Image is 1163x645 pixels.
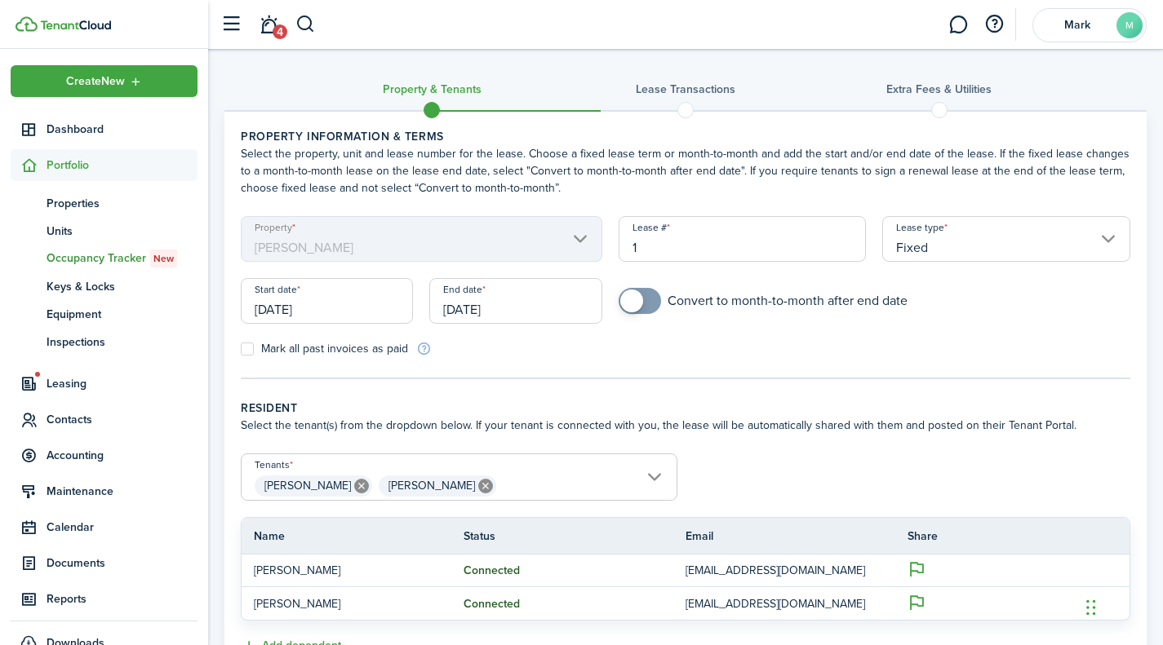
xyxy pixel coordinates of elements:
status: Connected [464,598,520,611]
h3: Lease Transactions [636,81,735,98]
a: Messaging [943,4,974,46]
span: 4 [273,24,287,39]
span: [PERSON_NAME] [264,477,351,494]
input: mm/dd/yyyy [429,278,601,324]
span: Leasing [47,375,198,392]
th: Share [908,528,1130,545]
th: Name [242,528,464,545]
a: Dashboard [11,113,198,145]
p: [PERSON_NAME] [254,562,439,579]
button: Open menu [11,65,198,97]
p: [EMAIL_ADDRESS][DOMAIN_NAME] [686,595,883,612]
span: [PERSON_NAME] [388,477,475,494]
a: Properties [11,189,198,217]
span: New [153,251,174,266]
input: mm/dd/yyyy [241,278,413,324]
span: Mark [1045,20,1110,31]
a: Occupancy TrackerNew [11,245,198,272]
span: Contacts [47,411,198,428]
h3: Property & Tenants [383,81,482,98]
wizard-step-header-description: Select the property, unit and lease number for the lease. Choose a fixed lease term or month-to-m... [241,145,1130,197]
button: Open sidebar [215,9,246,40]
a: Equipment [11,300,198,328]
th: Status [464,528,686,545]
span: Documents [47,554,198,572]
button: Open resource center [980,11,1008,38]
img: TenantCloud [16,16,38,32]
label: Mark all past invoices as paid [241,342,408,356]
a: Reports [11,583,198,615]
wizard-step-header-title: Property information & terms [241,128,1130,145]
span: Occupancy Tracker [47,250,198,267]
span: Inspections [47,334,198,351]
status: Connected [464,564,520,577]
img: TenantCloud [40,20,111,30]
button: Search [295,11,316,38]
a: Keys & Locks [11,272,198,300]
p: [PERSON_NAME] [254,595,439,612]
span: Reports [47,590,198,607]
span: Properties [47,195,198,212]
span: Portfolio [47,157,198,174]
span: Units [47,223,198,240]
p: [EMAIL_ADDRESS][DOMAIN_NAME] [686,562,883,579]
a: Inspections [11,328,198,356]
wizard-step-header-description: Select the tenant(s) from the dropdown below. If your tenant is connected with you, the lease wil... [241,417,1130,434]
span: Equipment [47,306,198,323]
div: Drag [1086,583,1096,632]
avatar-text: M [1116,12,1143,38]
iframe: Chat Widget [1081,567,1163,645]
span: Calendar [47,519,198,536]
span: Keys & Locks [47,278,198,295]
th: Email [686,528,908,545]
span: Accounting [47,447,198,464]
a: Units [11,217,198,245]
span: Dashboard [47,121,198,138]
wizard-step-header-title: Resident [241,400,1130,417]
a: Notifications [253,4,284,46]
span: Maintenance [47,483,198,500]
span: Create New [66,76,125,87]
h3: Extra fees & Utilities [886,81,992,98]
